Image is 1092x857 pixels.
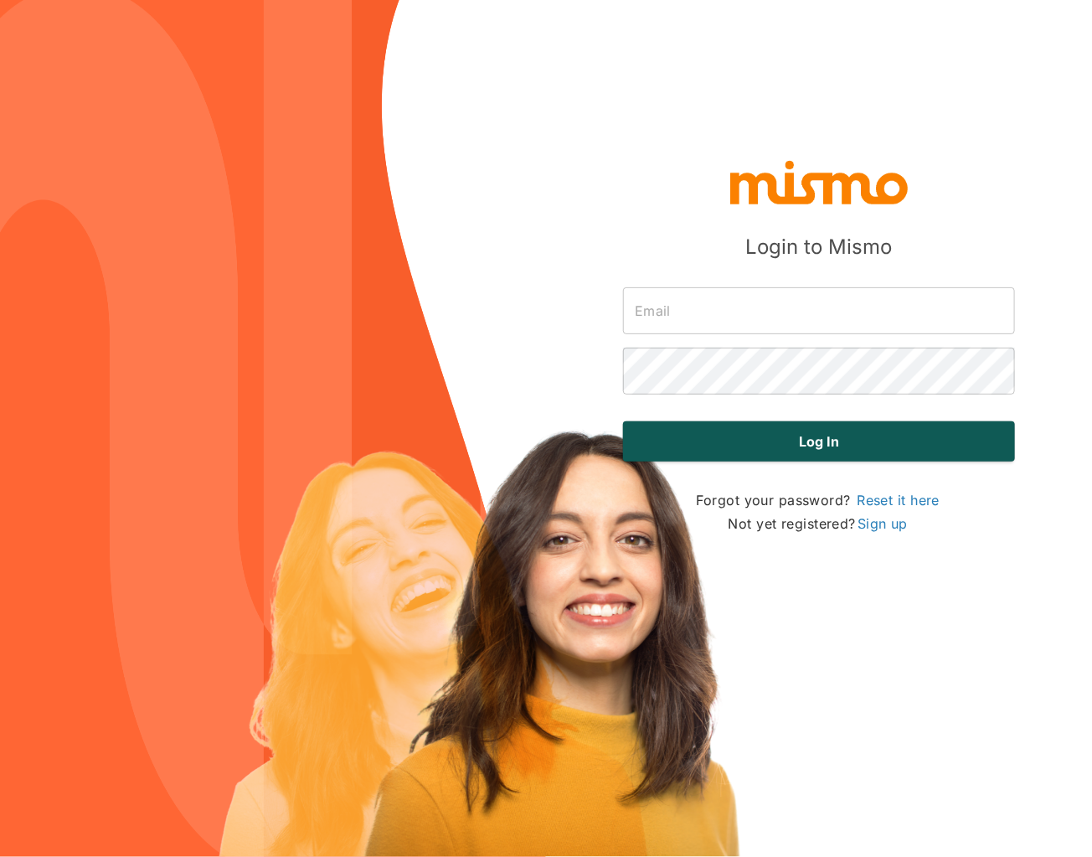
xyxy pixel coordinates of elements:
[855,490,941,510] a: Reset it here
[697,488,941,512] p: Forgot your password?
[623,421,1015,462] button: Log in
[746,234,893,261] h5: Login to Mismo
[729,512,909,535] p: Not yet registered?
[623,287,1015,334] input: Email
[856,514,909,534] a: Sign up
[727,157,911,207] img: logo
